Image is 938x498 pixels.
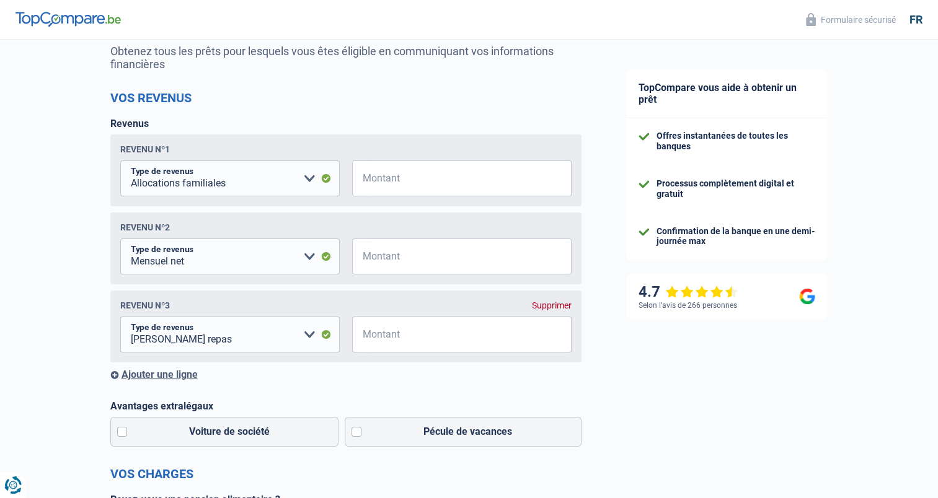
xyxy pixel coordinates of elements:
span: € [352,238,368,274]
span: € [352,317,368,352]
div: Revenu nº3 [120,300,170,310]
span: € [352,160,368,196]
div: Revenu nº1 [120,144,170,154]
h2: Vos revenus [110,90,582,105]
img: TopCompare Logo [15,12,121,27]
label: Pécule de vacances [345,417,582,447]
div: 4.7 [639,283,738,301]
label: Voiture de société [110,417,339,447]
button: Formulaire sécurisé [799,9,903,30]
div: fr [909,13,923,27]
div: Supprimer [532,300,572,310]
label: Revenus [110,118,149,129]
p: Obtenez tous les prêts pour lesquels vous êtes éligible en communiquant vos informations financières [110,45,582,71]
div: Selon l’avis de 266 personnes [639,301,737,310]
div: Revenu nº2 [120,222,170,232]
div: Confirmation de la banque en une demi-journée max [657,226,815,247]
div: Offres instantanées de toutes les banques [657,131,815,152]
h2: Vos charges [110,466,582,481]
div: Processus complètement digital et gratuit [657,178,815,199]
label: Avantages extralégaux [110,400,582,412]
div: Ajouter une ligne [110,369,582,380]
div: TopCompare vous aide à obtenir un prêt [626,69,828,118]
